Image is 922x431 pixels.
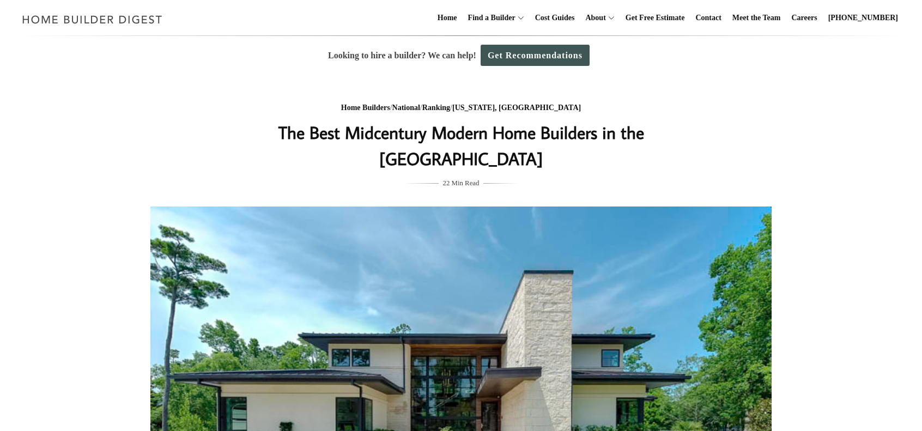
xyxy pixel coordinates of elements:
a: Find a Builder [464,1,515,35]
a: [PHONE_NUMBER] [824,1,902,35]
span: 22 Min Read [443,177,480,189]
a: Careers [787,1,822,35]
a: Home [433,1,462,35]
h1: The Best Midcentury Modern Home Builders in the [GEOGRAPHIC_DATA] [244,119,678,172]
a: Get Recommendations [481,45,590,66]
a: Get Free Estimate [621,1,689,35]
a: National [392,104,420,112]
a: Contact [691,1,725,35]
a: Meet the Team [728,1,785,35]
img: Home Builder Digest [17,9,167,30]
div: / / / [244,101,678,115]
a: Home Builders [341,104,390,112]
a: Ranking [422,104,450,112]
a: About [581,1,605,35]
a: [US_STATE], [GEOGRAPHIC_DATA] [452,104,581,112]
a: Cost Guides [531,1,579,35]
